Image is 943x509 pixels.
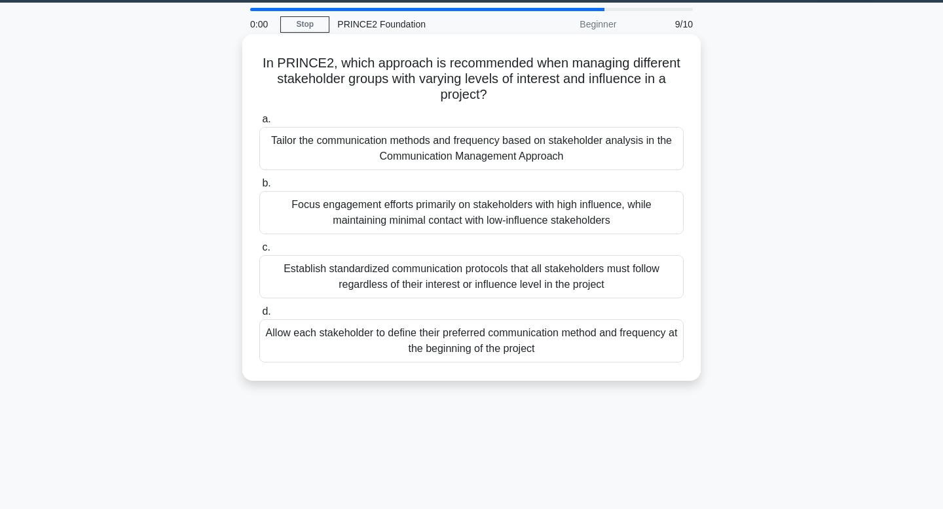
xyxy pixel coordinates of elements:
div: 0:00 [242,11,280,37]
span: a. [262,113,270,124]
a: Stop [280,16,329,33]
span: b. [262,177,270,188]
div: Tailor the communication methods and frequency based on stakeholder analysis in the Communication... [259,127,684,170]
div: PRINCE2 Foundation [329,11,509,37]
div: Allow each stakeholder to define their preferred communication method and frequency at the beginn... [259,319,684,362]
h5: In PRINCE2, which approach is recommended when managing different stakeholder groups with varying... [258,55,685,103]
span: d. [262,306,270,317]
div: 9/10 [624,11,701,37]
div: Focus engagement efforts primarily on stakeholders with high influence, while maintaining minimal... [259,191,684,234]
div: Beginner [509,11,624,37]
div: Establish standardized communication protocols that all stakeholders must follow regardless of th... [259,255,684,298]
span: c. [262,241,270,253]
